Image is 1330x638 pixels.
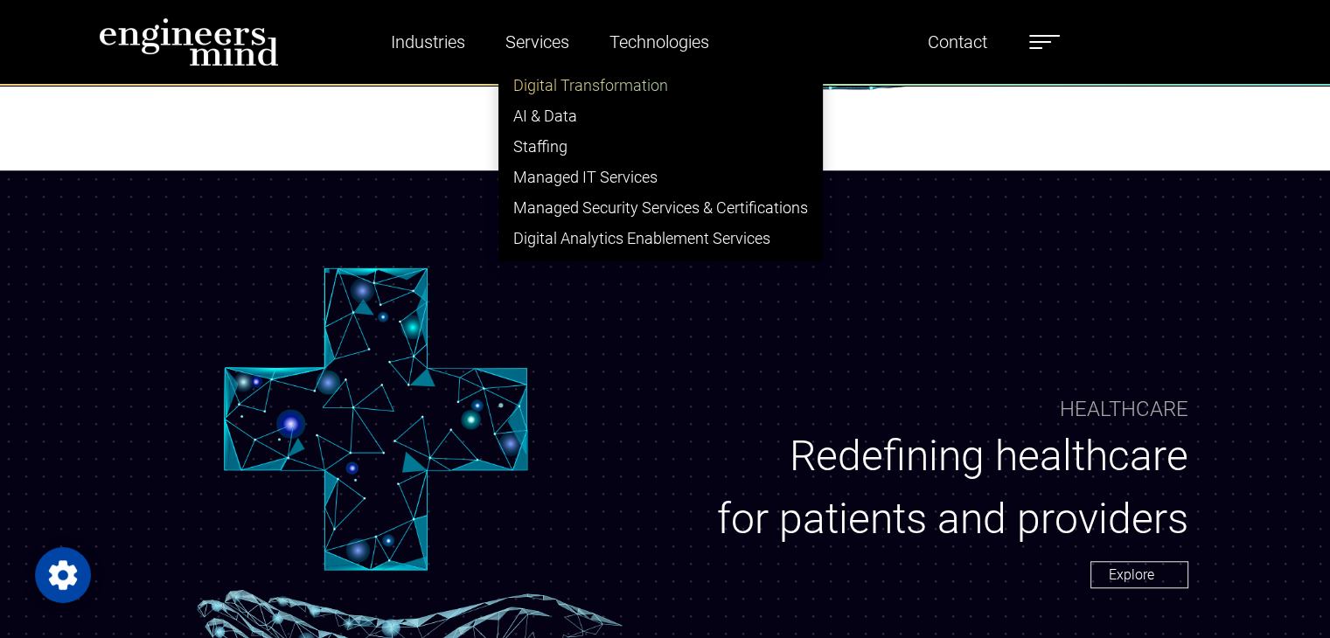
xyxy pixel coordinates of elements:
p: for patients and providers [709,488,1188,551]
a: Managed Security Services & Certifications [499,192,822,223]
a: Explore [1090,561,1188,588]
a: Managed IT Services [499,162,822,192]
p: Healthcare [1060,393,1188,425]
img: logo [99,17,279,66]
a: Contact [921,22,994,62]
a: AI & Data [499,101,822,131]
a: Services [498,22,576,62]
ul: Industries [498,62,823,261]
a: Digital Transformation [499,70,822,101]
a: Staffing [499,131,822,162]
a: Digital Analytics Enablement Services [499,223,822,253]
a: Industries [384,22,472,62]
p: Redefining healthcare [709,425,1188,488]
a: Technologies [602,22,716,62]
